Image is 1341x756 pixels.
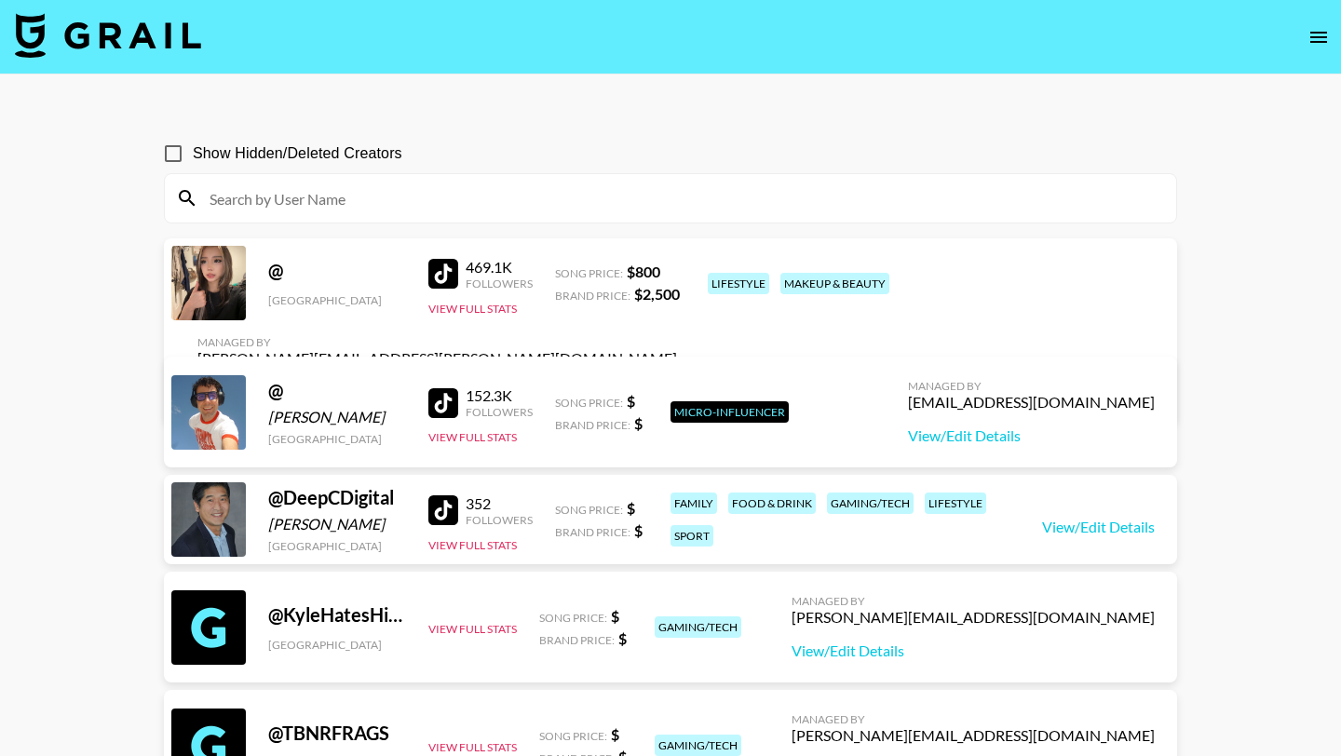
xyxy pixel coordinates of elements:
[655,616,741,638] div: gaming/tech
[268,293,406,307] div: [GEOGRAPHIC_DATA]
[728,493,816,514] div: food & drink
[268,259,406,282] div: @
[268,603,406,627] div: @ KyleHatesHiking
[539,729,607,743] span: Song Price:
[634,414,643,432] strong: $
[555,418,630,432] span: Brand Price:
[555,525,630,539] span: Brand Price:
[1300,19,1337,56] button: open drawer
[268,486,406,509] div: @ DeepCDigital
[655,735,741,756] div: gaming/tech
[268,722,406,745] div: @ TBNRFRAGS
[555,289,630,303] span: Brand Price:
[827,493,914,514] div: gaming/tech
[627,392,635,410] strong: $
[268,539,406,553] div: [GEOGRAPHIC_DATA]
[627,499,635,517] strong: $
[466,277,533,290] div: Followers
[428,302,517,316] button: View Full Stats
[634,285,680,303] strong: $ 2,500
[15,13,201,58] img: Grail Talent
[197,349,677,368] div: [PERSON_NAME][EMAIL_ADDRESS][PERSON_NAME][DOMAIN_NAME]
[539,611,607,625] span: Song Price:
[555,396,623,410] span: Song Price:
[1042,518,1155,536] a: View/Edit Details
[268,638,406,652] div: [GEOGRAPHIC_DATA]
[197,335,677,349] div: Managed By
[466,405,533,419] div: Followers
[670,493,717,514] div: family
[925,493,986,514] div: lifestyle
[555,266,623,280] span: Song Price:
[627,263,660,280] strong: $ 800
[908,379,1155,393] div: Managed By
[611,725,619,743] strong: $
[466,494,533,513] div: 352
[428,430,517,444] button: View Full Stats
[780,273,889,294] div: makeup & beauty
[555,503,623,517] span: Song Price:
[466,258,533,277] div: 469.1K
[198,183,1165,213] input: Search by User Name
[539,633,615,647] span: Brand Price:
[670,525,713,547] div: sport
[428,538,517,552] button: View Full Stats
[466,513,533,527] div: Followers
[611,607,619,625] strong: $
[268,432,406,446] div: [GEOGRAPHIC_DATA]
[908,393,1155,412] div: [EMAIL_ADDRESS][DOMAIN_NAME]
[193,142,402,165] span: Show Hidden/Deleted Creators
[268,408,406,426] div: [PERSON_NAME]
[466,386,533,405] div: 152.3K
[618,629,627,647] strong: $
[670,401,789,423] div: Micro-Influencer
[792,608,1155,627] div: [PERSON_NAME][EMAIL_ADDRESS][DOMAIN_NAME]
[792,712,1155,726] div: Managed By
[792,594,1155,608] div: Managed By
[634,521,643,539] strong: $
[428,622,517,636] button: View Full Stats
[268,515,406,533] div: [PERSON_NAME]
[708,273,769,294] div: lifestyle
[908,426,1155,445] a: View/Edit Details
[792,726,1155,745] div: [PERSON_NAME][EMAIL_ADDRESS][DOMAIN_NAME]
[792,641,1155,660] a: View/Edit Details
[428,740,517,754] button: View Full Stats
[268,379,406,402] div: @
